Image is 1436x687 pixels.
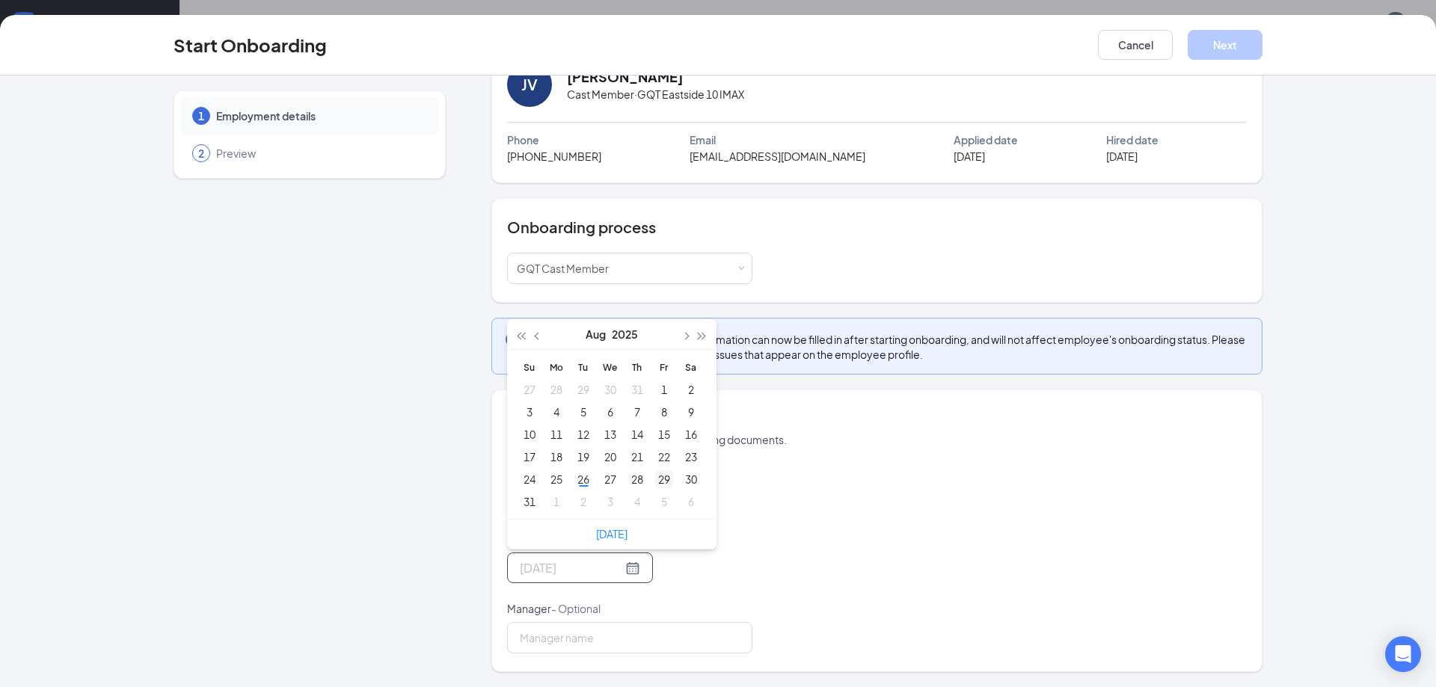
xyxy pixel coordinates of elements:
[567,86,744,102] span: Cast Member · GQT Eastside 10 IMAX
[682,448,700,466] div: 23
[521,381,538,398] div: 27
[1188,30,1262,60] button: Next
[1098,30,1173,60] button: Cancel
[624,378,651,401] td: 2025-07-31
[543,446,570,468] td: 2025-08-18
[198,108,204,123] span: 1
[507,132,539,148] span: Phone
[507,148,601,164] span: [PHONE_NUMBER]
[516,423,543,446] td: 2025-08-10
[624,490,651,513] td: 2025-09-04
[1385,636,1421,672] div: Open Intercom Messenger
[1106,148,1138,164] span: [DATE]
[516,490,543,513] td: 2025-08-31
[567,67,683,86] h2: [PERSON_NAME]
[651,356,678,378] th: Fr
[597,401,624,423] td: 2025-08-06
[516,401,543,423] td: 2025-08-03
[543,401,570,423] td: 2025-08-04
[612,319,638,349] button: 2025
[628,470,646,488] div: 28
[547,381,565,398] div: 28
[507,622,752,653] input: Manager name
[570,490,597,513] td: 2025-09-02
[651,401,678,423] td: 2025-08-08
[570,468,597,490] td: 2025-08-26
[651,468,678,490] td: 2025-08-29
[521,470,538,488] div: 24
[521,425,538,443] div: 10
[601,470,619,488] div: 27
[547,493,565,511] div: 1
[597,490,624,513] td: 2025-09-03
[682,381,700,398] div: 2
[655,403,673,421] div: 8
[624,446,651,468] td: 2025-08-21
[601,425,619,443] div: 13
[586,319,606,349] button: Aug
[597,423,624,446] td: 2025-08-13
[596,527,628,540] a: [DATE]
[570,446,597,468] td: 2025-08-19
[516,468,543,490] td: 2025-08-24
[1106,132,1159,148] span: Hired date
[574,403,592,421] div: 5
[655,470,673,488] div: 29
[574,381,592,398] div: 29
[682,425,700,443] div: 16
[678,423,705,446] td: 2025-08-16
[551,602,601,615] span: - Optional
[678,401,705,423] td: 2025-08-09
[655,381,673,398] div: 1
[651,378,678,401] td: 2025-08-01
[516,446,543,468] td: 2025-08-17
[216,146,424,161] span: Preview
[174,32,327,58] h3: Start Onboarding
[574,448,592,466] div: 19
[543,423,570,446] td: 2025-08-11
[574,425,592,443] div: 12
[655,425,673,443] div: 15
[624,401,651,423] td: 2025-08-07
[651,423,678,446] td: 2025-08-15
[507,432,1247,447] p: This information is used to create onboarding documents.
[628,381,646,398] div: 31
[517,262,609,275] span: GQT Cast Member
[678,378,705,401] td: 2025-08-02
[682,493,700,511] div: 6
[690,148,865,164] span: [EMAIL_ADDRESS][DOMAIN_NAME]
[628,493,646,511] div: 4
[574,493,592,511] div: 2
[597,446,624,468] td: 2025-08-20
[547,403,565,421] div: 4
[651,490,678,513] td: 2025-09-05
[507,408,1247,429] h4: Employment details
[624,423,651,446] td: 2025-08-14
[521,74,538,95] div: JV
[954,132,1018,148] span: Applied date
[655,493,673,511] div: 5
[521,448,538,466] div: 17
[954,148,985,164] span: [DATE]
[516,378,543,401] td: 2025-07-27
[547,470,565,488] div: 25
[597,468,624,490] td: 2025-08-27
[601,403,619,421] div: 6
[678,490,705,513] td: 2025-09-06
[570,378,597,401] td: 2025-07-29
[507,217,1247,238] h4: Onboarding process
[570,356,597,378] th: Tu
[624,468,651,490] td: 2025-08-28
[655,448,673,466] div: 22
[601,381,619,398] div: 30
[597,378,624,401] td: 2025-07-30
[690,132,716,148] span: Email
[507,601,752,616] p: Manager
[682,403,700,421] div: 9
[516,356,543,378] th: Su
[678,446,705,468] td: 2025-08-23
[624,356,651,378] th: Th
[520,558,622,577] input: Select date
[601,493,619,511] div: 3
[547,448,565,466] div: 18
